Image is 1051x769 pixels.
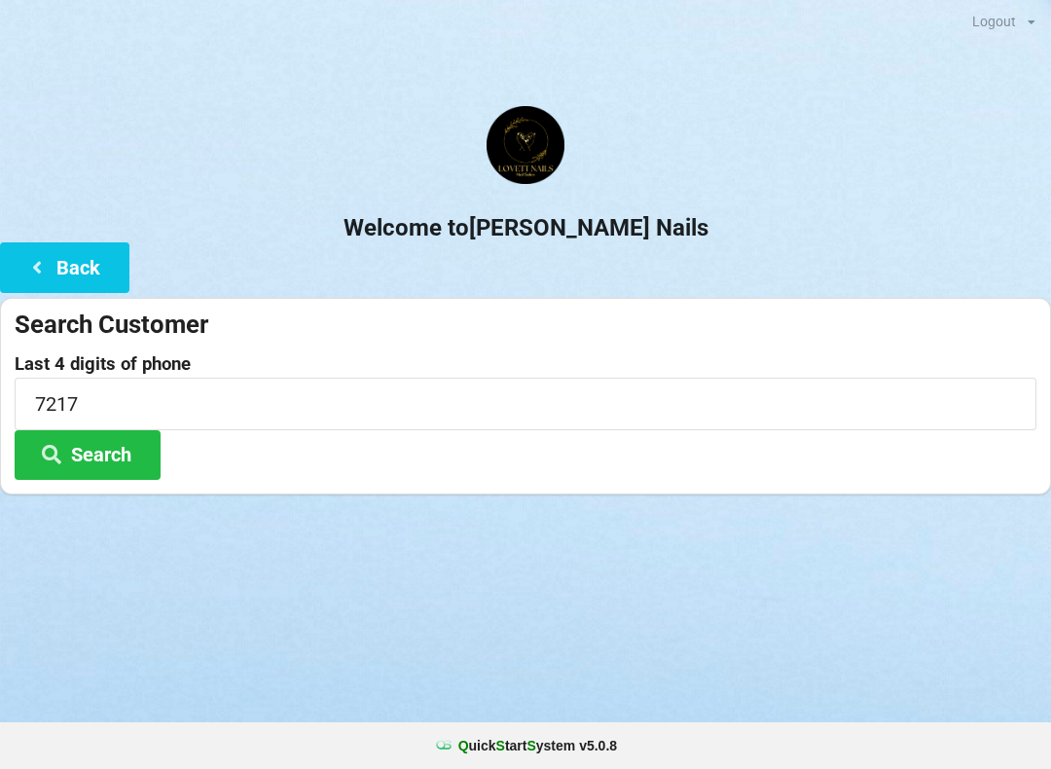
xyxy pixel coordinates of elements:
span: Q [458,738,469,753]
span: S [526,738,535,753]
label: Last 4 digits of phone [15,354,1036,374]
b: uick tart ystem v 5.0.8 [458,736,617,755]
div: Logout [972,15,1016,28]
img: Lovett1.png [487,106,564,184]
img: favicon.ico [434,736,453,755]
button: Search [15,430,161,480]
div: Search Customer [15,309,1036,341]
span: S [496,738,505,753]
input: 0000 [15,378,1036,429]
